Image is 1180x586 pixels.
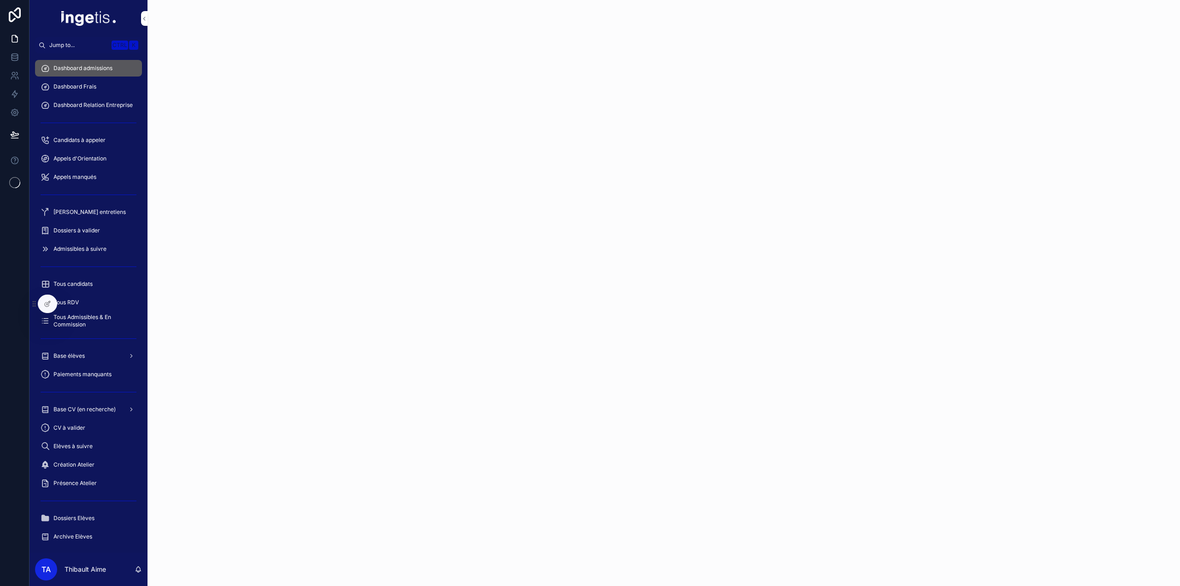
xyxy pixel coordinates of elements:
[65,565,106,574] p: Thibault Aime
[35,150,142,167] a: Appels d'Orientation
[53,101,133,109] span: Dashboard Relation Entreprise
[35,60,142,77] a: Dashboard admissions
[53,533,92,540] span: Archive Elèves
[53,314,133,328] span: Tous Admissibles & En Commission
[35,204,142,220] a: [PERSON_NAME] entretiens
[53,83,96,90] span: Dashboard Frais
[61,11,116,26] img: App logo
[53,65,112,72] span: Dashboard admissions
[35,401,142,418] a: Base CV (en recherche)
[53,245,106,253] span: Admissibles à suivre
[53,155,106,162] span: Appels d'Orientation
[53,406,116,413] span: Base CV (en recherche)
[35,169,142,185] a: Appels manqués
[53,461,94,468] span: Création Atelier
[35,348,142,364] a: Base élèves
[35,510,142,527] a: Dossiers Elèves
[35,222,142,239] a: Dossiers à valider
[53,371,112,378] span: Paiements manquants
[35,528,142,545] a: Archive Elèves
[53,208,126,216] span: [PERSON_NAME] entretiens
[53,136,106,144] span: Candidats à appeler
[35,132,142,148] a: Candidats à appeler
[53,443,93,450] span: Elèves à suivre
[53,352,85,360] span: Base élèves
[35,456,142,473] a: Création Atelier
[41,564,51,575] span: TA
[35,276,142,292] a: Tous candidats
[53,515,94,522] span: Dossiers Elèves
[35,294,142,311] a: Tous RDV
[53,173,96,181] span: Appels manqués
[53,424,85,432] span: CV à valider
[53,227,100,234] span: Dossiers à valider
[53,280,93,288] span: Tous candidats
[49,41,108,49] span: Jump to...
[35,475,142,491] a: Présence Atelier
[53,299,79,306] span: Tous RDV
[35,78,142,95] a: Dashboard Frais
[53,479,97,487] span: Présence Atelier
[112,41,128,50] span: Ctrl
[35,37,142,53] button: Jump to...CtrlK
[35,97,142,113] a: Dashboard Relation Entreprise
[130,41,137,49] span: K
[29,53,147,553] div: scrollable content
[35,313,142,329] a: Tous Admissibles & En Commission
[35,420,142,436] a: CV à valider
[35,241,142,257] a: Admissibles à suivre
[35,366,142,383] a: Paiements manquants
[35,438,142,455] a: Elèves à suivre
